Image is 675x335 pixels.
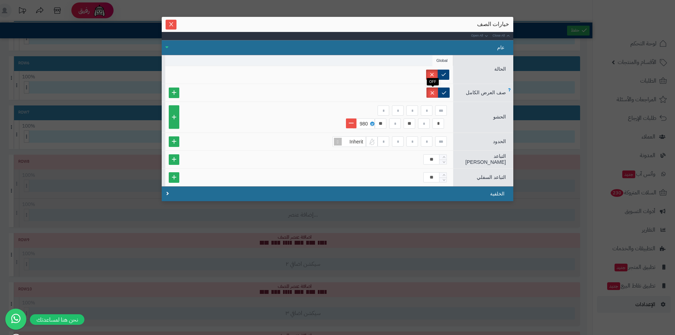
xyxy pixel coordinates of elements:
[166,20,509,28] div: خيارات الصف
[466,90,506,95] span: صف العرض الكامل
[357,119,372,129] div: 980
[493,114,506,120] span: الحشو
[427,78,439,85] div: OFF
[494,66,506,72] span: الحالة
[432,55,453,66] li: Global
[465,153,506,165] span: التباعد [PERSON_NAME]
[491,32,513,40] a: Close All
[166,20,176,30] button: Close
[439,178,446,182] span: Decrease Value
[439,155,446,160] span: Increase Value
[162,186,513,201] div: الخلفية
[349,139,363,144] span: Inherit
[477,174,506,180] span: التباعد السفلي
[493,138,506,144] span: الحدود
[439,173,446,178] span: Increase Value
[470,32,491,40] a: Open All
[162,40,513,55] div: عام
[439,160,446,165] span: Decrease Value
